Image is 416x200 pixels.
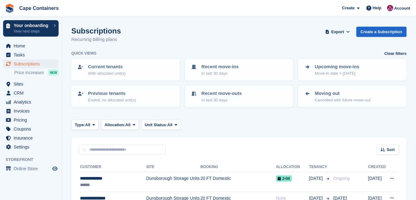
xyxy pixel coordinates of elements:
a: menu [3,80,59,88]
a: menu [3,60,59,68]
span: Help [373,5,382,11]
a: menu [3,107,59,115]
button: Export [324,27,351,37]
a: Create a Subscription [356,27,407,37]
span: 2-04 [276,176,292,182]
td: 20 FT Domestic [200,172,276,192]
span: Analytics [14,98,51,106]
span: Type: [75,122,85,128]
span: Tasks [14,51,51,59]
span: Invoices [14,107,51,115]
a: Recent move-ins In last 30 days [186,60,293,80]
a: Recent move-outs In last 30 days [186,86,293,107]
a: Previous tenants Ended, no allocated unit(s) [72,86,179,107]
a: menu [3,134,59,142]
a: Cape Containers [17,3,61,13]
th: Customer [79,162,146,172]
span: Subscriptions [14,60,51,68]
p: In last 30 days [202,70,239,77]
span: Coupons [14,125,51,133]
img: stora-icon-8386f47178a22dfd0bd8f6a31ec36ba5ce8667c1dd55bd0f319d3a0aa187defe.svg [5,4,14,13]
a: menu [3,51,59,59]
p: Moving out [315,90,370,97]
p: Previous tenants [88,90,136,97]
a: menu [3,98,59,106]
a: Current tenants With allocated unit(s) [72,60,179,80]
a: Preview store [51,165,59,172]
p: Recent move-ins [202,63,239,70]
th: Allocation [276,162,309,172]
span: Allocation: [105,122,125,128]
span: Settings [14,143,51,151]
p: View next steps [14,29,51,34]
a: menu [3,116,59,124]
span: Home [14,42,51,50]
span: Storefront [6,157,62,163]
img: Matt Dollisson [387,5,393,11]
span: CRM [14,89,51,97]
p: Move-in date > [DATE] [315,70,359,77]
a: menu [3,143,59,151]
span: Export [331,29,344,35]
th: Tenancy [309,162,331,172]
a: Price increases NEW [14,69,59,76]
span: All [168,122,173,128]
span: Insurance [14,134,51,142]
p: Current tenants [88,63,126,70]
a: Your onboarding View next steps [3,20,59,37]
span: All [85,122,91,128]
a: menu [3,164,59,173]
p: Your onboarding [14,23,51,28]
th: Created [368,162,386,172]
button: Allocation: All [101,120,139,130]
a: menu [3,125,59,133]
span: Sort [387,147,395,153]
td: [DATE] [368,172,386,192]
span: Price increases [14,70,44,76]
span: Create [342,5,355,11]
span: Account [394,5,410,11]
button: Unit Status: All [141,120,181,130]
span: Ongoing [333,176,350,181]
span: Online Store [14,164,51,173]
a: Upcoming move-ins Move-in date > [DATE] [299,60,406,80]
a: Clear filters [384,51,407,57]
span: Sites [14,80,51,88]
span: Pricing [14,116,51,124]
div: NEW [48,69,59,76]
h1: Subscriptions [71,27,121,35]
p: Upcoming move-ins [315,63,359,70]
td: Dunsborough Storage Units [146,172,200,192]
p: With allocated unit(s) [88,70,126,77]
th: Site [146,162,200,172]
p: Recent move-outs [202,90,242,97]
p: Cancelled with future move-out [315,97,370,103]
p: Recurring billing plans [71,36,121,43]
button: Type: All [71,120,99,130]
h6: Quick views [71,51,96,56]
p: In last 30 days [202,97,242,103]
span: [DATE] [309,175,324,182]
a: menu [3,89,59,97]
a: menu [3,42,59,50]
th: Booking [200,162,276,172]
span: Unit Status: [145,122,168,128]
p: Ended, no allocated unit(s) [88,97,136,103]
span: All [125,122,131,128]
a: Moving out Cancelled with future move-out [299,86,406,107]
